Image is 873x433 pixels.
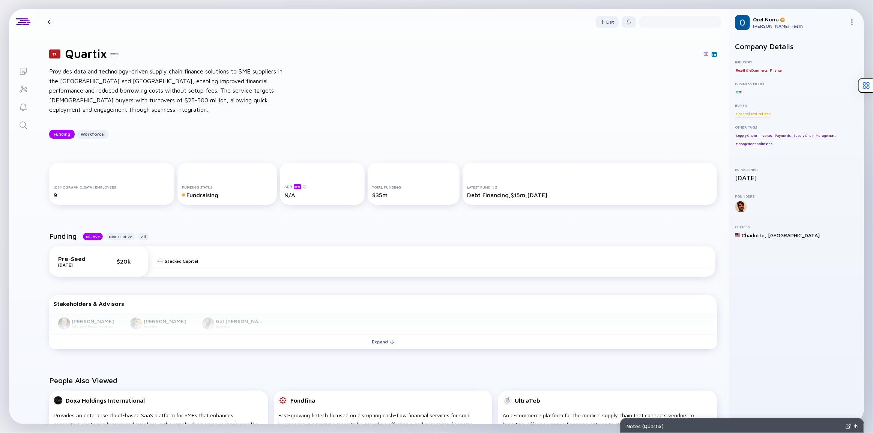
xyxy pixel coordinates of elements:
[65,46,107,61] h1: Quartix
[515,397,540,404] div: UltraTeb
[157,258,198,264] a: Stacked Capital
[735,60,858,64] div: Industry
[735,103,858,108] div: Buyer
[54,192,170,198] div: 9
[759,132,773,139] div: Invoices
[49,376,717,385] h2: People Also Viewed
[9,79,37,97] a: Investor Map
[9,61,37,79] a: Lists
[769,66,783,74] div: Finance
[76,128,108,140] div: Workforce
[703,51,709,57] img: Quartix Website
[735,110,771,117] div: Financial Institutions
[284,184,361,189] div: ARR
[49,232,77,240] h2: Funding
[284,192,361,198] div: N/A
[467,185,712,189] div: Latest Funding
[372,185,455,189] div: Total Funding
[182,192,272,198] div: Fundraising
[294,184,301,189] div: beta
[712,52,716,56] img: Quartix Linkedin Page
[106,233,135,240] button: Non-Dilutive
[735,42,858,51] h2: Company Details
[742,232,766,238] div: Charlotte ,
[854,424,858,428] img: Open Notes
[735,125,858,129] div: Other Tags
[735,132,758,139] div: Supply Chain
[768,232,820,238] div: [GEOGRAPHIC_DATA]
[372,192,455,198] div: $35m
[368,336,399,348] div: Expand
[49,334,717,349] button: Expand
[290,397,315,404] div: Fundfina
[49,49,60,58] div: 17
[58,262,96,268] div: [DATE]
[182,185,272,189] div: Funding Status
[83,233,103,240] button: Dilutive
[735,66,768,74] div: Retail & eCommerce
[9,97,37,115] a: Reminders
[165,258,198,264] div: Stacked Capital
[627,423,843,429] div: Notes ( Quartix )
[735,232,740,238] img: United States Flag
[138,233,149,240] button: All
[54,300,712,307] div: Stakeholders & Advisors
[849,19,855,25] img: Menu
[58,255,96,262] div: Pre-Seed
[735,81,858,86] div: Business Model
[735,15,750,30] img: Orel Profile Picture
[753,16,846,22] div: Orel Nunu
[735,194,858,198] div: Founders
[735,167,858,172] div: Established
[753,23,846,29] div: [PERSON_NAME] Team
[49,67,289,115] div: Provides data and technology-driven supply chain finance solutions to SME suppliers in the [GEOGR...
[735,225,858,229] div: Offices
[846,424,851,429] img: Expand Notes
[774,132,792,139] div: Payments
[9,115,37,133] a: Search
[54,185,170,189] div: [DEMOGRAPHIC_DATA] Employees
[49,130,75,139] button: Funding
[735,174,858,182] div: [DATE]
[596,16,619,28] button: List
[117,258,139,265] div: $20k
[793,132,837,139] div: Supply Chain Management
[49,128,75,140] div: Funding
[735,88,743,96] div: B2B
[735,140,773,148] div: Management Solutions
[467,192,712,198] div: Debt Financing, $15m, [DATE]
[76,130,108,139] button: Workforce
[66,397,145,404] div: Doxa Holdings International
